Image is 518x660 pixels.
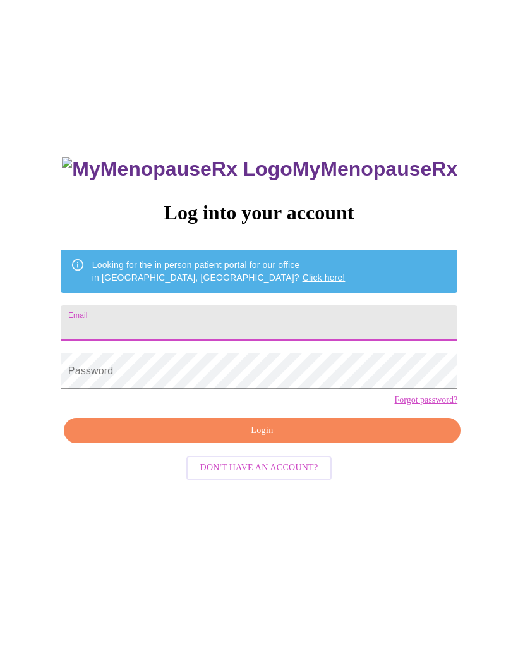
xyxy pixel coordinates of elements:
a: Forgot password? [394,395,457,405]
button: Don't have an account? [186,456,332,480]
span: Don't have an account? [200,460,318,476]
button: Login [64,418,461,444]
a: Click here! [303,272,346,283]
span: Login [78,423,446,439]
div: Looking for the in person patient portal for our office in [GEOGRAPHIC_DATA], [GEOGRAPHIC_DATA]? [92,254,346,289]
a: Don't have an account? [183,461,335,472]
h3: MyMenopauseRx [62,157,457,181]
h3: Log into your account [61,201,457,224]
img: MyMenopauseRx Logo [62,157,292,181]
